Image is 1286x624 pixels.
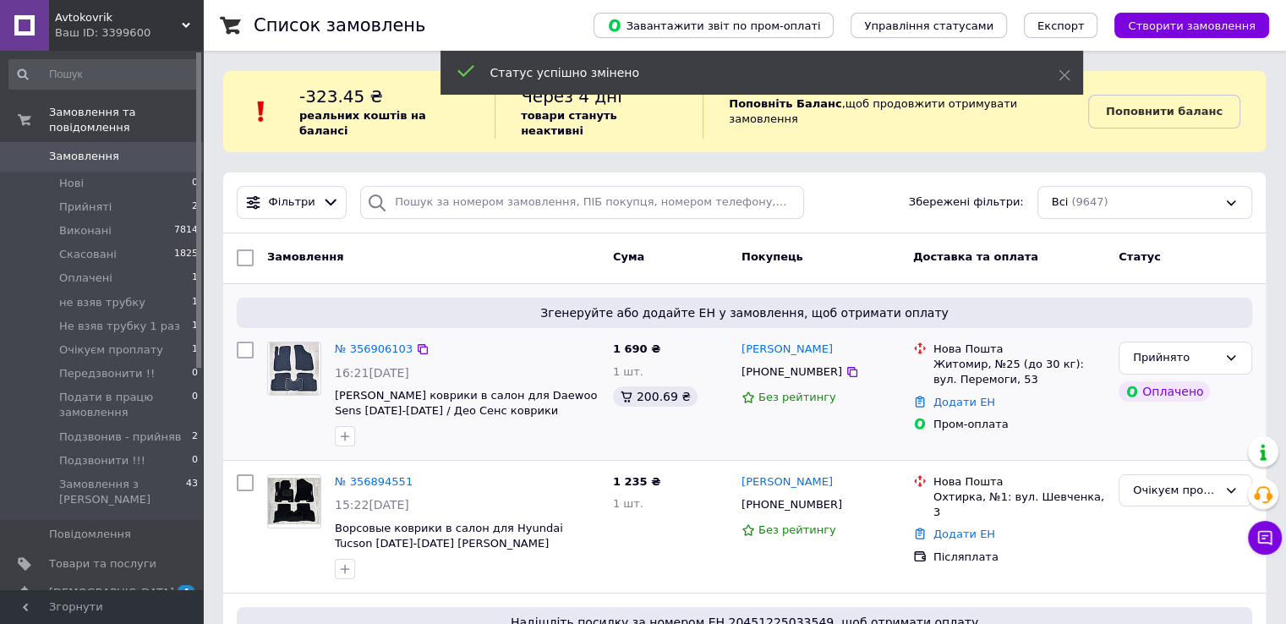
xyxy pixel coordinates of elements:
span: Статус [1119,250,1161,263]
button: Експорт [1024,13,1098,38]
a: № 356894551 [335,475,413,488]
div: Очікуєм проплату [1133,482,1218,500]
span: Повідомлення [49,527,131,542]
a: [PERSON_NAME] коврики в салон для Daewoo Sens [DATE]-[DATE] / Део Сенс коврики [335,389,597,418]
b: Поповніть Баланс [729,97,841,110]
span: Подзвонити !!! [59,453,145,468]
span: Замовлення [49,149,119,164]
span: Фільтри [269,194,315,211]
div: Післяплата [933,550,1105,565]
div: [PHONE_NUMBER] [738,361,845,383]
span: 0 [192,366,198,381]
span: 2 [192,430,198,445]
span: Покупець [742,250,803,263]
div: , щоб продовжити отримувати замовлення [703,85,1088,139]
button: Створити замовлення [1114,13,1269,38]
a: Фото товару [267,342,321,396]
span: Замовлення та повідомлення [49,105,203,135]
span: Створити замовлення [1128,19,1256,32]
span: не взяв трубку [59,295,145,310]
div: Нова Пошта [933,474,1105,490]
span: 1 шт. [613,365,643,378]
b: Поповнити баланс [1106,105,1223,118]
span: Доставка та оплата [913,250,1038,263]
span: Замовлення з [PERSON_NAME] [59,477,186,507]
span: 0 [192,453,198,468]
div: Статус успішно змінено [490,64,1016,81]
a: Ворсовые коврики в салон для Hyundai Tucson [DATE]-[DATE] [PERSON_NAME] [335,522,563,550]
span: 43 [186,477,198,507]
div: Прийнято [1133,349,1218,367]
div: [PHONE_NUMBER] [738,494,845,516]
span: 0 [192,176,198,191]
span: Згенеруйте або додайте ЕН у замовлення, щоб отримати оплату [244,304,1245,321]
a: [PERSON_NAME] [742,474,833,490]
span: Виконані [59,223,112,238]
a: Додати ЕН [933,528,995,540]
button: Чат з покупцем [1248,521,1282,555]
div: Ваш ID: 3399600 [55,25,203,41]
span: Скасовані [59,247,117,262]
span: Без рейтингу [758,391,836,403]
span: Очікуєм проплату [59,342,163,358]
span: Прийняті [59,200,112,215]
button: Завантажити звіт по пром-оплаті [594,13,834,38]
span: 1 690 ₴ [613,342,660,355]
span: Замовлення [267,250,343,263]
div: Нова Пошта [933,342,1105,357]
div: Пром-оплата [933,417,1105,432]
span: 4 [178,585,194,599]
span: Cума [613,250,644,263]
span: Подзвонив - прийняв [59,430,181,445]
a: Фото товару [267,474,321,528]
span: Всі [1052,194,1069,211]
span: 1 шт. [613,497,643,510]
span: Нові [59,176,84,191]
div: Оплачено [1119,381,1210,402]
a: [PERSON_NAME] [742,342,833,358]
span: 1 235 ₴ [613,475,660,488]
span: Збережені фільтри: [909,194,1024,211]
a: Поповнити баланс [1088,95,1240,129]
span: Передзвонити !! [59,366,155,381]
img: Фото товару [270,342,319,395]
span: Експорт [1037,19,1085,32]
span: [DEMOGRAPHIC_DATA] [49,585,174,600]
b: реальних коштів на балансі [299,109,426,137]
span: Подати в працю замовлення [59,390,192,420]
div: 200.69 ₴ [613,386,698,407]
span: 7814 [174,223,198,238]
span: Не взяв трубку 1 раз [59,319,180,334]
h1: Список замовлень [254,15,425,36]
span: Оплачені [59,271,112,286]
span: Управління статусами [864,19,993,32]
span: 1 [192,295,198,310]
input: Пошук за номером замовлення, ПІБ покупця, номером телефону, Email, номером накладної [360,186,804,219]
span: Товари та послуги [49,556,156,572]
span: 1 [192,319,198,334]
span: Завантажити звіт по пром-оплаті [607,18,820,33]
b: товари стануть неактивні [521,109,617,137]
div: Житомир, №25 (до 30 кг): вул. Перемоги, 53 [933,357,1105,387]
span: 0 [192,390,198,420]
span: 16:21[DATE] [335,366,409,380]
a: № 356906103 [335,342,413,355]
span: 1825 [174,247,198,262]
span: 1 [192,342,198,358]
input: Пошук [8,59,200,90]
img: :exclamation: [249,99,274,124]
span: 1 [192,271,198,286]
a: Додати ЕН [933,396,995,408]
span: 2 [192,200,198,215]
span: Avtokovrik [55,10,182,25]
span: (9647) [1071,195,1108,208]
a: Створити замовлення [1097,19,1269,31]
button: Управління статусами [851,13,1007,38]
div: Охтирка, №1: вул. Шевченка, 3 [933,490,1105,520]
span: 15:22[DATE] [335,498,409,512]
span: Без рейтингу [758,523,836,536]
span: -323.45 ₴ [299,86,383,107]
img: Фото товару [268,478,320,524]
